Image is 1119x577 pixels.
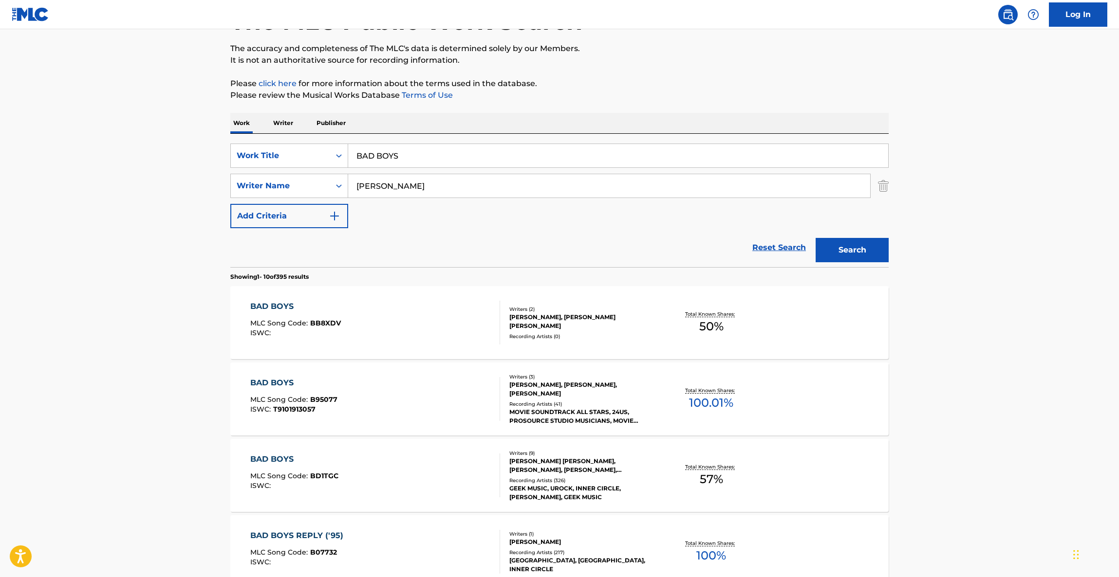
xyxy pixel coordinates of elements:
[310,471,338,480] span: BD1TGC
[237,180,324,192] div: Writer Name
[509,477,656,484] div: Recording Artists ( 326 )
[250,319,310,327] span: MLC Song Code :
[230,204,348,228] button: Add Criteria
[250,405,273,414] span: ISWC :
[1024,5,1043,24] div: Help
[310,395,337,404] span: B95077
[250,548,310,557] span: MLC Song Code :
[509,373,656,380] div: Writers ( 3 )
[509,400,656,408] div: Recording Artists ( 41 )
[310,319,341,327] span: BB8XDV
[509,408,656,425] div: MOVIE SOUNDTRACK ALL STARS, 24US, PROSOURCE STUDIO MUSICIANS, MOVIE SOUNDTRACK ALL STARS, THE STO...
[700,470,723,488] span: 57 %
[250,558,273,566] span: ISWC :
[509,450,656,457] div: Writers ( 9 )
[696,547,726,564] span: 100 %
[230,78,889,90] p: Please for more information about the terms used in the database.
[689,394,733,412] span: 100.01 %
[509,484,656,502] div: GEEK MUSIC, UROCK, INNER CIRCLE, [PERSON_NAME], GEEK MUSIC
[685,310,737,318] p: Total Known Shares:
[250,481,273,490] span: ISWC :
[250,395,310,404] span: MLC Song Code :
[259,79,297,88] a: click here
[1049,2,1107,27] a: Log In
[230,54,889,66] p: It is not an authoritative source for recording information.
[685,540,737,547] p: Total Known Shares:
[230,113,253,133] p: Work
[747,237,811,258] a: Reset Search
[250,471,310,480] span: MLC Song Code :
[329,210,340,222] img: 9d2ae6d4665cec9f34b9.svg
[230,43,889,54] p: The accuracy and completeness of The MLC's data is determined solely by our Members.
[1002,9,1014,20] img: search
[509,556,656,574] div: [GEOGRAPHIC_DATA], [GEOGRAPHIC_DATA], INNER CIRCLE
[250,328,273,337] span: ISWC :
[998,5,1018,24] a: Public Search
[1073,540,1079,569] div: Drag
[310,548,337,557] span: B07732
[699,318,724,335] span: 50 %
[12,7,49,21] img: MLC Logo
[250,377,337,389] div: BAD BOYS
[509,380,656,398] div: [PERSON_NAME], [PERSON_NAME], [PERSON_NAME]
[509,538,656,546] div: [PERSON_NAME]
[250,530,348,541] div: BAD BOYS REPLY ('95)
[509,549,656,556] div: Recording Artists ( 217 )
[685,387,737,394] p: Total Known Shares:
[1070,530,1119,577] iframe: Chat Widget
[230,90,889,101] p: Please review the Musical Works Database
[816,238,889,262] button: Search
[273,405,316,414] span: T9101913057
[230,144,889,267] form: Search Form
[685,463,737,470] p: Total Known Shares:
[270,113,296,133] p: Writer
[878,174,889,198] img: Delete Criterion
[1027,9,1039,20] img: help
[230,439,889,512] a: BAD BOYSMLC Song Code:BD1TGCISWC:Writers (9)[PERSON_NAME] [PERSON_NAME], [PERSON_NAME], [PERSON_N...
[509,457,656,474] div: [PERSON_NAME] [PERSON_NAME], [PERSON_NAME], [PERSON_NAME], [PERSON_NAME], [PERSON_NAME] [PERSON_N...
[509,530,656,538] div: Writers ( 1 )
[250,453,338,465] div: BAD BOYS
[400,90,453,100] a: Terms of Use
[509,333,656,340] div: Recording Artists ( 0 )
[230,272,309,281] p: Showing 1 - 10 of 395 results
[237,150,324,162] div: Work Title
[509,313,656,330] div: [PERSON_NAME], [PERSON_NAME] [PERSON_NAME]
[314,113,349,133] p: Publisher
[230,286,889,359] a: BAD BOYSMLC Song Code:BB8XDVISWC:Writers (2)[PERSON_NAME], [PERSON_NAME] [PERSON_NAME]Recording A...
[509,306,656,313] div: Writers ( 2 )
[230,362,889,435] a: BAD BOYSMLC Song Code:B95077ISWC:T9101913057Writers (3)[PERSON_NAME], [PERSON_NAME], [PERSON_NAME...
[250,301,341,312] div: BAD BOYS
